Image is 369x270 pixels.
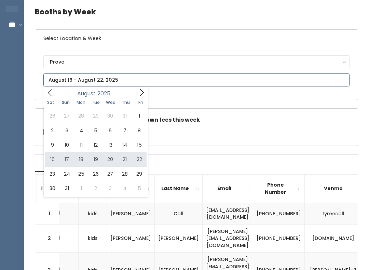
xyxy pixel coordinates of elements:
[107,224,155,253] td: [PERSON_NAME]
[74,138,88,152] span: August 11, 2025
[203,174,253,203] th: Email: activate to sort column ascending
[88,167,103,181] span: August 26, 2025
[118,167,132,181] span: August 28, 2025
[132,138,146,152] span: August 15, 2025
[37,174,79,203] th: Add Takedown Fee?: activate to sort column ascending
[103,100,118,105] span: Wed
[118,100,133,105] span: Thu
[88,181,103,195] span: September 2, 2025
[74,109,88,123] span: July 28, 2025
[45,152,59,166] span: August 16, 2025
[118,152,132,166] span: August 21, 2025
[253,174,305,203] th: Phone Number: activate to sort column ascending
[45,123,59,138] span: August 2, 2025
[35,30,358,47] h6: Select Location & Week
[253,203,305,225] td: [PHONE_NUMBER]
[103,109,118,123] span: July 30, 2025
[35,224,59,253] td: 2
[103,123,118,138] span: August 6, 2025
[45,167,59,181] span: August 23, 2025
[74,123,88,138] span: August 4, 2025
[118,109,132,123] span: July 31, 2025
[59,152,74,166] span: August 17, 2025
[103,152,118,166] span: August 20, 2025
[132,123,146,138] span: August 8, 2025
[155,224,203,253] td: [PERSON_NAME]
[305,224,367,253] td: [DOMAIN_NAME]
[118,123,132,138] span: August 7, 2025
[203,203,253,225] td: [EMAIL_ADDRESS][DOMAIN_NAME]
[45,138,59,152] span: August 9, 2025
[103,181,118,195] span: September 3, 2025
[107,203,155,225] td: [PERSON_NAME]
[59,109,74,123] span: July 27, 2025
[133,100,148,105] span: Fri
[155,174,203,203] th: Last Name: activate to sort column ascending
[88,100,103,105] span: Tue
[59,138,74,152] span: August 10, 2025
[132,167,146,181] span: August 29, 2025
[96,89,116,98] input: Year
[43,73,350,86] input: August 16 - August 22, 2025
[132,109,146,123] span: August 1, 2025
[88,138,103,152] span: August 12, 2025
[253,224,305,253] td: [PHONE_NUMBER]
[203,224,253,253] td: [PERSON_NAME][EMAIL_ADDRESS][DOMAIN_NAME]
[74,152,88,166] span: August 18, 2025
[43,100,58,105] span: Sat
[74,181,88,195] span: September 1, 2025
[88,109,103,123] span: July 29, 2025
[45,181,59,195] span: August 30, 2025
[73,100,88,105] span: Mon
[59,167,74,181] span: August 24, 2025
[118,138,132,152] span: August 14, 2025
[88,152,103,166] span: August 19, 2025
[43,117,350,123] h5: Check this box if there are no takedown fees this week
[79,203,107,225] td: kids
[155,203,203,225] td: Call
[132,152,146,166] span: August 22, 2025
[45,109,59,123] span: July 26, 2025
[103,138,118,152] span: August 13, 2025
[50,58,343,66] div: Provo
[43,55,350,68] button: Provo
[79,224,107,253] td: kids
[59,181,74,195] span: August 31, 2025
[118,181,132,195] span: September 4, 2025
[103,167,118,181] span: August 27, 2025
[58,100,73,105] span: Sun
[132,181,146,195] span: September 5, 2025
[74,167,88,181] span: August 25, 2025
[88,123,103,138] span: August 5, 2025
[59,123,74,138] span: August 3, 2025
[77,91,96,96] span: August
[35,203,59,225] td: 1
[35,2,358,21] h4: Booths by Week
[305,174,367,203] th: Venmo: activate to sort column ascending
[305,203,367,225] td: tyreecall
